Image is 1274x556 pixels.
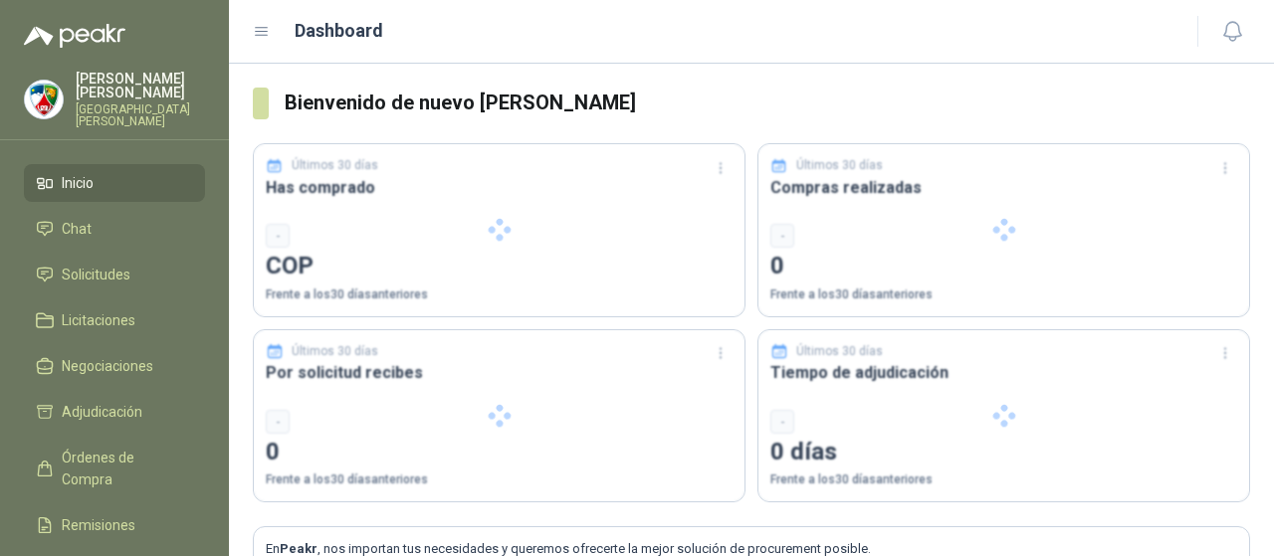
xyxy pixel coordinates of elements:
[62,309,135,331] span: Licitaciones
[76,72,205,99] p: [PERSON_NAME] [PERSON_NAME]
[24,393,205,431] a: Adjudicación
[62,172,94,194] span: Inicio
[24,347,205,385] a: Negociaciones
[62,218,92,240] span: Chat
[24,256,205,293] a: Solicitudes
[280,541,318,556] b: Peakr
[295,17,383,45] h1: Dashboard
[24,210,205,248] a: Chat
[24,24,125,48] img: Logo peakr
[62,514,135,536] span: Remisiones
[24,439,205,498] a: Órdenes de Compra
[62,447,186,490] span: Órdenes de Compra
[62,264,130,285] span: Solicitudes
[24,506,205,544] a: Remisiones
[25,81,63,118] img: Company Logo
[24,164,205,202] a: Inicio
[62,401,142,423] span: Adjudicación
[24,301,205,339] a: Licitaciones
[62,355,153,377] span: Negociaciones
[76,103,205,127] p: [GEOGRAPHIC_DATA][PERSON_NAME]
[285,88,1251,118] h3: Bienvenido de nuevo [PERSON_NAME]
